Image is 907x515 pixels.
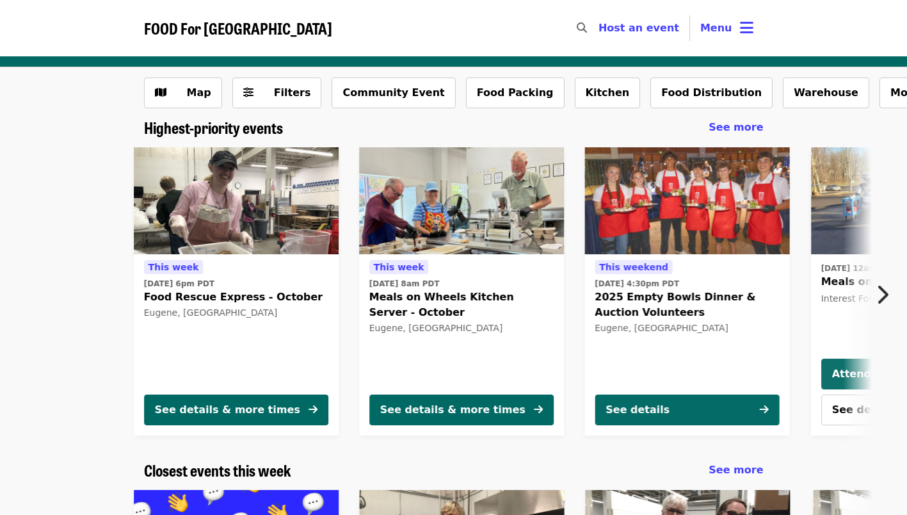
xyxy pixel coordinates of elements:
a: See details for "Food Rescue Express - October" [134,147,339,436]
button: Food Packing [466,78,565,108]
a: See details for "2025 Empty Bowls Dinner & Auction Volunteers" [584,147,789,436]
div: Closest events this week [134,461,774,480]
span: Menu [700,22,732,34]
button: Food Distribution [650,78,773,108]
span: Meals on Wheels Kitchen Server - October [369,290,554,320]
button: See details & more times [369,395,554,425]
span: Interest Form [821,293,881,304]
div: Eugene, [GEOGRAPHIC_DATA] [144,307,328,318]
span: This week [148,262,199,272]
i: search icon [577,22,587,34]
a: FOOD For [GEOGRAPHIC_DATA] [144,19,332,38]
time: [DATE] 12am PST [821,263,896,274]
button: See details [595,395,779,425]
button: Toggle account menu [690,13,764,44]
a: See details for "Meals on Wheels Kitchen Server - October" [359,147,564,436]
i: chevron-right icon [876,282,888,307]
i: arrow-right icon [309,404,317,416]
img: Meals on Wheels Kitchen Server - October organized by FOOD For Lane County [359,147,564,255]
a: See more [709,120,763,135]
button: Warehouse [783,78,869,108]
img: Food Rescue Express - October organized by FOOD For Lane County [134,147,339,255]
input: Search [595,13,605,44]
a: Host an event [598,22,679,34]
div: Eugene, [GEOGRAPHIC_DATA] [369,323,554,334]
i: sliders-h icon [243,86,253,99]
i: map icon [155,86,166,99]
span: See more [709,464,763,476]
i: arrow-right icon [759,404,768,416]
span: 2025 Empty Bowls Dinner & Auction Volunteers [595,290,779,320]
button: See details & more times [144,395,328,425]
span: Map [187,86,211,99]
button: Filters (0 selected) [232,78,322,108]
button: Community Event [332,78,455,108]
span: See details [832,404,896,416]
time: [DATE] 8am PDT [369,278,440,290]
time: [DATE] 6pm PDT [144,278,214,290]
div: Eugene, [GEOGRAPHIC_DATA] [595,323,779,334]
span: This weekend [599,262,668,272]
div: See details & more times [380,402,526,418]
span: This week [374,262,424,272]
span: Food Rescue Express - October [144,290,328,305]
a: See more [709,462,763,478]
span: Filters [274,86,311,99]
time: [DATE] 4:30pm PDT [595,278,679,290]
div: See details [606,402,670,418]
button: Kitchen [575,78,641,108]
button: Show map view [144,78,222,108]
i: bars icon [740,19,753,37]
i: arrow-right icon [534,404,543,416]
div: Highest-priority events [134,119,774,137]
button: Next item [865,277,907,313]
img: 2025 Empty Bowls Dinner & Auction Volunteers organized by FOOD For Lane County [584,147,789,255]
span: FOOD For [GEOGRAPHIC_DATA] [144,17,332,39]
span: Highest-priority events [144,116,283,138]
a: Closest events this week [144,461,291,480]
span: Closest events this week [144,459,291,481]
span: See more [709,121,763,133]
a: Highest-priority events [144,119,283,137]
div: See details & more times [155,402,300,418]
